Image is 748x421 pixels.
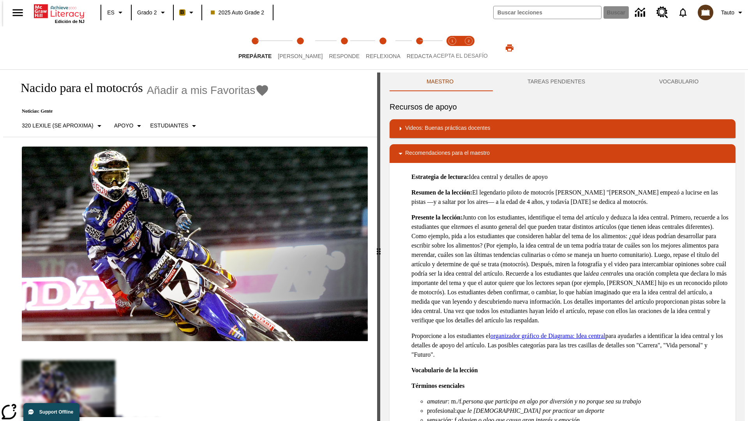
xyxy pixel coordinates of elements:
[630,2,652,23] a: Centro de información
[176,5,199,19] button: Boost El color de la clase es anaranjado claro. Cambiar el color de la clase.
[147,83,270,97] button: Añadir a mis Favoritas - Nacido para el motocrós
[150,122,188,130] p: Estudiantes
[405,124,490,133] p: Videos: Buenas prácticas docentes
[12,108,269,114] p: Noticias: Gente
[698,5,713,20] img: avatar image
[329,53,360,59] span: Responde
[137,9,157,17] span: Grado 2
[497,41,522,55] button: Imprimir
[180,7,184,17] span: B
[407,53,432,59] span: Redacta
[147,119,202,133] button: Seleccionar estudiante
[411,172,729,182] p: Idea central y detalles de apoyo
[23,403,79,421] button: Support Offline
[104,5,129,19] button: Lenguaje: ES, Selecciona un idioma
[456,223,468,230] em: tema
[22,122,93,130] p: 320 Lexile (Se aproxima)
[427,406,729,416] li: profesional:
[405,149,490,158] p: Recomendaciones para el maestro
[6,1,29,24] button: Abrir el menú lateral
[111,119,147,133] button: Tipo de apoyo, Apoyo
[411,213,729,325] p: Junto con los estudiantes, identifique el tema del artículo y deduzca la idea central. Primero, r...
[622,73,736,91] button: VOCABULARIO
[211,9,265,17] span: 2025 Auto Grade 2
[427,397,729,406] li: : m./f.
[411,331,729,359] p: Proporcione a los estudiantes el para ayudarles a identificar la idea central y los detalles de a...
[380,73,745,421] div: activity
[494,6,601,19] input: Buscar campo
[3,73,377,417] div: reading
[134,5,171,19] button: Grado: Grado 2, Elige un grado
[360,27,407,69] button: Reflexiona step 4 of 5
[232,27,278,69] button: Prepárate step 1 of 5
[22,147,368,341] img: El corredor de motocrós James Stewart vuela por los aires en su motocicleta de montaña
[390,101,736,113] h6: Recursos de apoyo
[272,27,329,69] button: Lee step 2 of 5
[490,333,605,339] a: organizador gráfico de Diagrama: Idea central
[411,382,464,389] strong: Términos esenciales
[652,2,673,23] a: Centro de recursos, Se abrirá en una pestaña nueva.
[457,407,604,414] em: que le [DEMOGRAPHIC_DATA] por practicar un deporte
[490,73,622,91] button: TAREAS PENDIENTES
[19,119,107,133] button: Seleccione Lexile, 320 Lexile (Se aproxima)
[238,53,272,59] span: Prepárate
[147,84,256,97] span: Añadir a mis Favoritas
[451,39,453,43] text: 1
[390,119,736,138] div: Videos: Buenas prácticas docentes
[427,398,448,405] em: amateur
[693,2,718,23] button: Escoja un nuevo avatar
[467,39,469,43] text: 2
[107,9,115,17] span: ES
[433,53,488,59] span: ACEPTA EL DESAFÍO
[390,73,736,91] div: Instructional Panel Tabs
[390,73,490,91] button: Maestro
[12,81,143,95] h1: Nacido para el motocrós
[463,398,641,405] em: persona que participa en algo por diversión y no porque sea su trabajo
[673,2,693,23] a: Notificaciones
[39,409,73,415] span: Support Offline
[457,27,480,69] button: Acepta el desafío contesta step 2 of 2
[411,188,729,207] p: El legendario piloto de motocrós [PERSON_NAME] "[PERSON_NAME] empezó a lucirse en las pistas —y a...
[718,5,748,19] button: Perfil/Configuración
[323,27,366,69] button: Responde step 3 of 5
[411,173,469,180] strong: Estrategia de lectura:
[441,27,464,69] button: Acepta el desafío lee step 1 of 2
[588,270,618,277] em: idea central
[400,27,439,69] button: Redacta step 5 of 5
[721,9,734,17] span: Tauto
[366,53,400,59] span: Reflexiona
[114,122,134,130] p: Apoyo
[390,144,736,163] div: Recomendaciones para el maestro
[55,19,85,24] span: Edición de NJ
[377,73,380,421] div: Pulsa la tecla de intro o la barra espaciadora y luego presiona las flechas de derecha e izquierd...
[411,189,472,196] strong: Resumen de la lección:
[34,3,85,24] div: Portada
[278,53,323,59] span: [PERSON_NAME]
[411,367,478,373] strong: Vocabulario de la lección
[411,214,462,221] strong: Presente la lección:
